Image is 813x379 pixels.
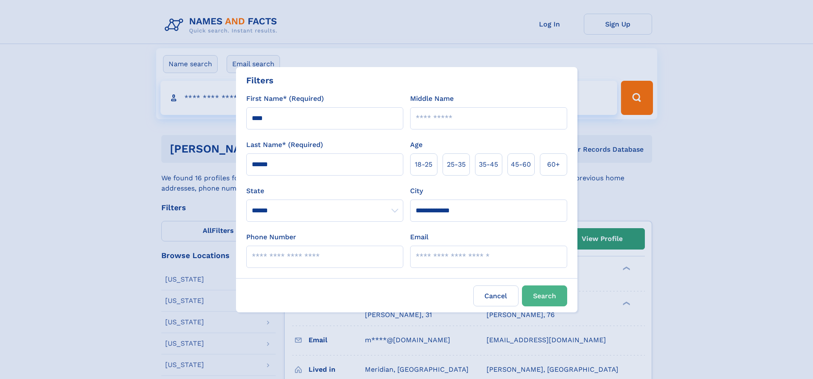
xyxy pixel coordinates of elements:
label: Last Name* (Required) [246,140,323,150]
label: Cancel [473,285,519,306]
span: 45‑60 [511,159,531,170]
label: Age [410,140,423,150]
span: 60+ [547,159,560,170]
label: Phone Number [246,232,296,242]
label: First Name* (Required) [246,94,324,104]
span: 18‑25 [415,159,432,170]
label: Email [410,232,428,242]
label: Middle Name [410,94,454,104]
span: 35‑45 [479,159,498,170]
label: City [410,186,423,196]
span: 25‑35 [447,159,466,170]
div: Filters [246,74,274,87]
button: Search [522,285,567,306]
label: State [246,186,403,196]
